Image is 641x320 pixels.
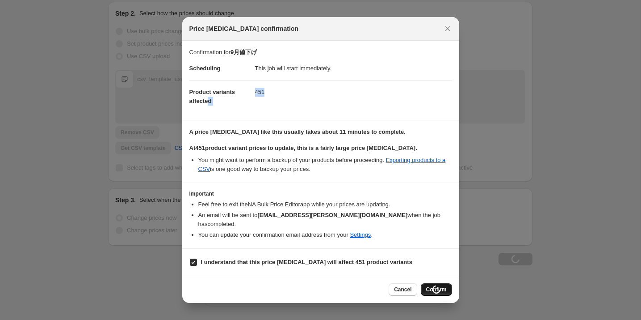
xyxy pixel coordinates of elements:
[255,57,452,80] dd: This job will start immediately.
[189,190,452,197] h3: Important
[189,128,406,135] b: A price [MEDICAL_DATA] like this usually takes about 11 minutes to complete.
[441,22,454,35] button: Close
[198,200,452,209] li: Feel free to exit the NA Bulk Price Editor app while your prices are updating.
[255,80,452,104] dd: 451
[394,286,411,293] span: Cancel
[189,48,452,57] p: Confirmation for
[198,156,452,174] li: You might want to perform a backup of your products before proceeding. is one good way to backup ...
[189,145,417,151] b: At 451 product variant prices to update, this is a fairly large price [MEDICAL_DATA].
[189,89,235,104] span: Product variants affected
[189,24,299,33] span: Price [MEDICAL_DATA] confirmation
[198,230,452,239] li: You can update your confirmation email address from your .
[230,49,257,55] b: 9月値下げ
[198,211,452,229] li: An email will be sent to when the job has completed .
[198,157,446,172] a: Exporting products to a CSV
[257,212,407,218] b: [EMAIL_ADDRESS][PERSON_NAME][DOMAIN_NAME]
[350,231,371,238] a: Settings
[389,283,417,296] button: Cancel
[201,259,412,265] b: I understand that this price [MEDICAL_DATA] will affect 451 product variants
[189,65,221,72] span: Scheduling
